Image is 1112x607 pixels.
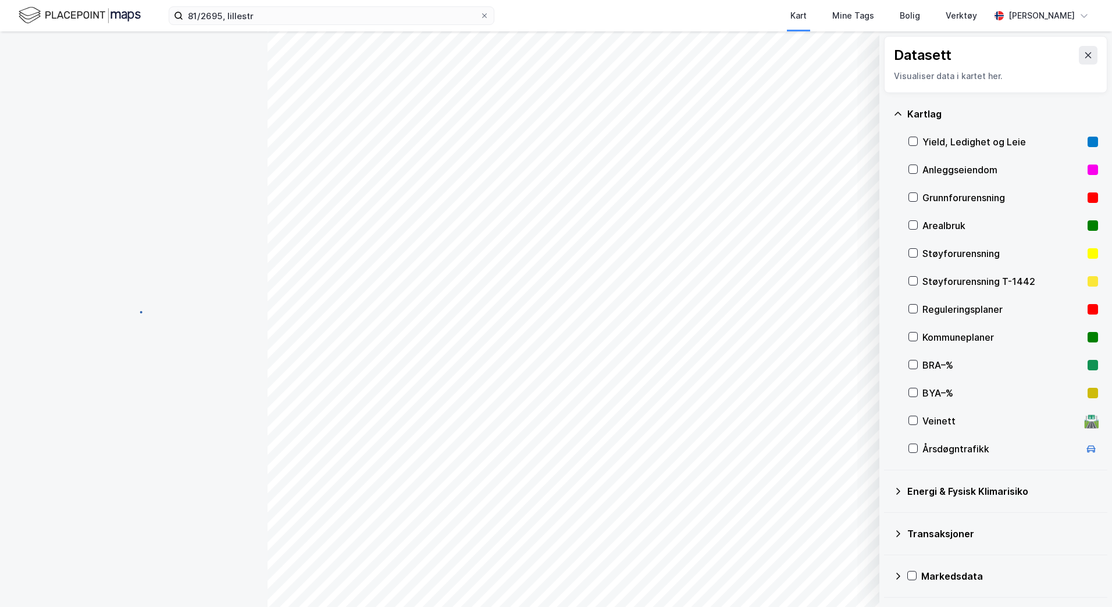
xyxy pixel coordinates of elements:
[922,247,1083,260] div: Støyforurensning
[894,46,951,65] div: Datasett
[922,442,1079,456] div: Årsdøgntrafikk
[1084,413,1099,429] div: 🛣️
[922,219,1083,233] div: Arealbruk
[922,302,1083,316] div: Reguleringsplaner
[124,303,143,322] img: spinner.a6d8c91a73a9ac5275cf975e30b51cfb.svg
[922,414,1079,428] div: Veinett
[907,484,1098,498] div: Energi & Fysisk Klimarisiko
[922,135,1083,149] div: Yield, Ledighet og Leie
[900,9,920,23] div: Bolig
[922,358,1083,372] div: BRA–%
[907,107,1098,121] div: Kartlag
[922,330,1083,344] div: Kommuneplaner
[922,386,1083,400] div: BYA–%
[907,527,1098,541] div: Transaksjoner
[183,7,480,24] input: Søk på adresse, matrikkel, gårdeiere, leietakere eller personer
[894,69,1097,83] div: Visualiser data i kartet her.
[1054,551,1112,607] iframe: Chat Widget
[922,274,1083,288] div: Støyforurensning T-1442
[921,569,1098,583] div: Markedsdata
[790,9,807,23] div: Kart
[922,163,1083,177] div: Anleggseiendom
[832,9,874,23] div: Mine Tags
[922,191,1083,205] div: Grunnforurensning
[19,5,141,26] img: logo.f888ab2527a4732fd821a326f86c7f29.svg
[1008,9,1075,23] div: [PERSON_NAME]
[946,9,977,23] div: Verktøy
[1054,551,1112,607] div: Kontrollprogram for chat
